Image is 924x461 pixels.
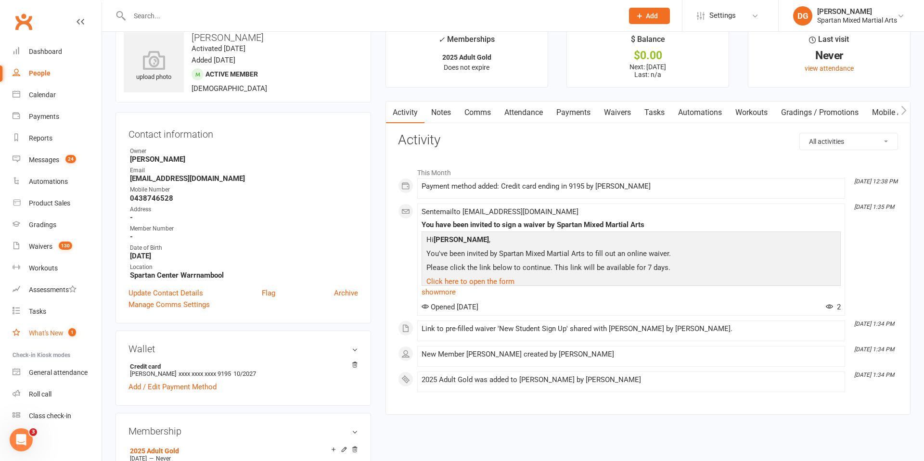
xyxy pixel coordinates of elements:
div: General attendance [29,369,88,376]
a: Gradings [13,214,102,236]
a: Payments [550,102,597,124]
strong: [PERSON_NAME] [130,155,358,164]
i: [DATE] 1:34 PM [854,371,894,378]
a: view attendance [805,64,854,72]
div: Payment method added: Credit card ending in 9195 by [PERSON_NAME] [422,182,841,191]
span: Add [646,12,658,20]
div: Owner [130,147,358,156]
a: 2025 Adult Gold [130,447,179,455]
a: Add / Edit Payment Method [128,381,217,393]
i: [DATE] 1:34 PM [854,346,894,353]
div: Last visit [809,33,849,51]
div: Address [130,205,358,214]
li: [PERSON_NAME] [128,361,358,379]
span: Sent email to [EMAIL_ADDRESS][DOMAIN_NAME] [422,207,578,216]
div: $ Balance [631,33,665,51]
div: Assessments [29,286,77,294]
h3: [PERSON_NAME] [124,32,363,43]
div: You have been invited to sign a waiver by Spartan Mixed Martial Arts [422,221,841,229]
a: Dashboard [13,41,102,63]
div: Tasks [29,307,46,315]
div: New Member [PERSON_NAME] created by [PERSON_NAME] [422,350,841,359]
h3: Wallet [128,344,358,354]
a: Workouts [729,102,774,124]
strong: Spartan Center Warrnambool [130,271,358,280]
a: Tasks [13,301,102,322]
a: Payments [13,106,102,128]
div: Email [130,166,358,175]
a: Click here to open the form [426,277,514,286]
div: Workouts [29,264,58,272]
a: Gradings / Promotions [774,102,865,124]
div: Product Sales [29,199,70,207]
div: Waivers [29,243,52,250]
p: You've been invited by Spartan Mixed Martial Arts to fill out an online waiver. [424,248,838,262]
strong: [DATE] [130,252,358,260]
a: People [13,63,102,84]
div: Class check-in [29,412,71,420]
div: Date of Birth [130,243,358,253]
div: Spartan Mixed Martial Arts [817,16,897,25]
a: Calendar [13,84,102,106]
div: Payments [29,113,59,120]
div: Reports [29,134,52,142]
a: Mobile App [865,102,917,124]
a: General attendance kiosk mode [13,362,102,384]
div: Messages [29,156,59,164]
i: [DATE] 1:35 PM [854,204,894,210]
a: Waivers [597,102,638,124]
span: 1 [68,328,76,336]
a: Clubworx [12,10,36,34]
div: Calendar [29,91,56,99]
span: [DEMOGRAPHIC_DATA] [192,84,267,93]
div: Gradings [29,221,56,229]
div: Dashboard [29,48,62,55]
div: Roll call [29,390,51,398]
strong: Credit card [130,363,353,370]
div: People [29,69,51,77]
a: show more [422,285,841,299]
a: Automations [13,171,102,192]
i: [DATE] 1:34 PM [854,320,894,327]
strong: 2025 Adult Gold [442,53,491,61]
div: Location [130,263,358,272]
a: Archive [334,287,358,299]
div: Memberships [438,33,495,51]
span: Does not expire [444,64,489,71]
a: Class kiosk mode [13,405,102,427]
div: What's New [29,329,64,337]
span: 10/2027 [233,370,256,377]
time: Added [DATE] [192,56,235,64]
div: Link to pre-filled waiver 'New Student Sign Up' shared with [PERSON_NAME] by [PERSON_NAME]. [422,325,841,333]
h3: Contact information [128,125,358,140]
a: Comms [458,102,498,124]
li: This Month [398,163,898,178]
i: ✓ [438,35,445,44]
a: Attendance [498,102,550,124]
a: Flag [262,287,275,299]
time: Activated [DATE] [192,44,245,53]
a: Tasks [638,102,671,124]
div: Never [757,51,901,61]
i: [DATE] 12:38 PM [854,178,898,185]
p: Please click the link below to continue. This link will be available for 7 days. [424,262,838,276]
iframe: Intercom live chat [10,428,33,451]
p: Hi , [424,234,838,248]
div: [PERSON_NAME] [817,7,897,16]
input: Search... [127,9,616,23]
strong: [PERSON_NAME] [434,235,489,244]
a: Update Contact Details [128,287,203,299]
a: Activity [386,102,424,124]
span: Settings [709,5,736,26]
a: Automations [671,102,729,124]
div: 2025 Adult Gold was added to [PERSON_NAME] by [PERSON_NAME] [422,376,841,384]
a: Notes [424,102,458,124]
a: Manage Comms Settings [128,299,210,310]
a: Product Sales [13,192,102,214]
span: Opened [DATE] [422,303,478,311]
a: Workouts [13,257,102,279]
button: Add [629,8,670,24]
span: 130 [59,242,72,250]
a: Reports [13,128,102,149]
h3: Membership [128,426,358,436]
